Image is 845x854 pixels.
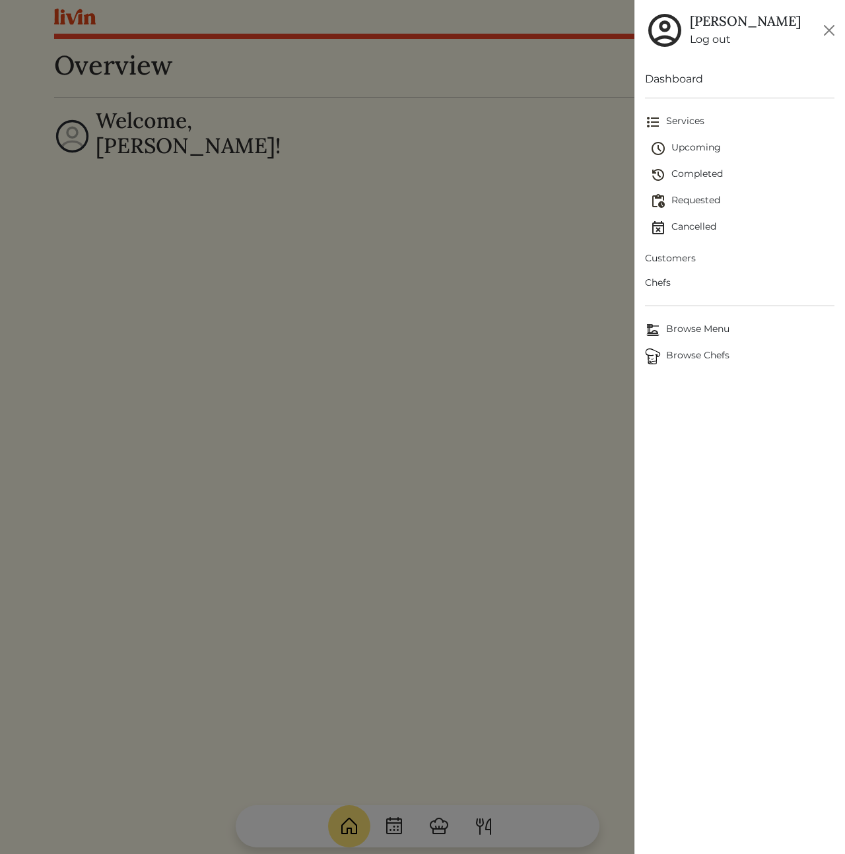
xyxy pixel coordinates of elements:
img: event_cancelled-67e280bd0a9e072c26133efab016668ee6d7272ad66fa3c7eb58af48b074a3a4.svg [650,220,666,236]
span: Completed [650,167,834,183]
a: Log out [690,32,801,48]
span: Upcoming [650,141,834,156]
a: Customers [645,246,834,271]
h5: [PERSON_NAME] [690,13,801,29]
span: Browse Chefs [645,348,834,364]
button: Close [819,20,840,41]
img: Browse Menu [645,322,661,338]
span: Services [645,114,834,130]
a: Requested [650,188,834,214]
a: Upcoming [650,135,834,162]
span: Customers [645,251,834,265]
span: Chefs [645,276,834,290]
img: format_list_bulleted-ebc7f0161ee23162107b508e562e81cd567eeab2455044221954b09d19068e74.svg [645,114,661,130]
a: Chefs [645,271,834,295]
a: Completed [650,162,834,188]
img: pending_actions-fd19ce2ea80609cc4d7bbea353f93e2f363e46d0f816104e4e0650fdd7f915cf.svg [650,193,666,209]
span: Browse Menu [645,322,834,338]
a: Dashboard [645,71,834,87]
img: history-2b446bceb7e0f53b931186bf4c1776ac458fe31ad3b688388ec82af02103cd45.svg [650,167,666,183]
a: Services [645,109,834,135]
img: schedule-fa401ccd6b27cf58db24c3bb5584b27dcd8bd24ae666a918e1c6b4ae8c451a22.svg [650,141,666,156]
img: Browse Chefs [645,348,661,364]
a: ChefsBrowse Chefs [645,343,834,370]
a: Browse MenuBrowse Menu [645,317,834,343]
a: Cancelled [650,214,834,241]
span: Cancelled [650,220,834,236]
span: Requested [650,193,834,209]
img: user_account-e6e16d2ec92f44fc35f99ef0dc9cddf60790bfa021a6ecb1c896eb5d2907b31c.svg [645,11,685,50]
